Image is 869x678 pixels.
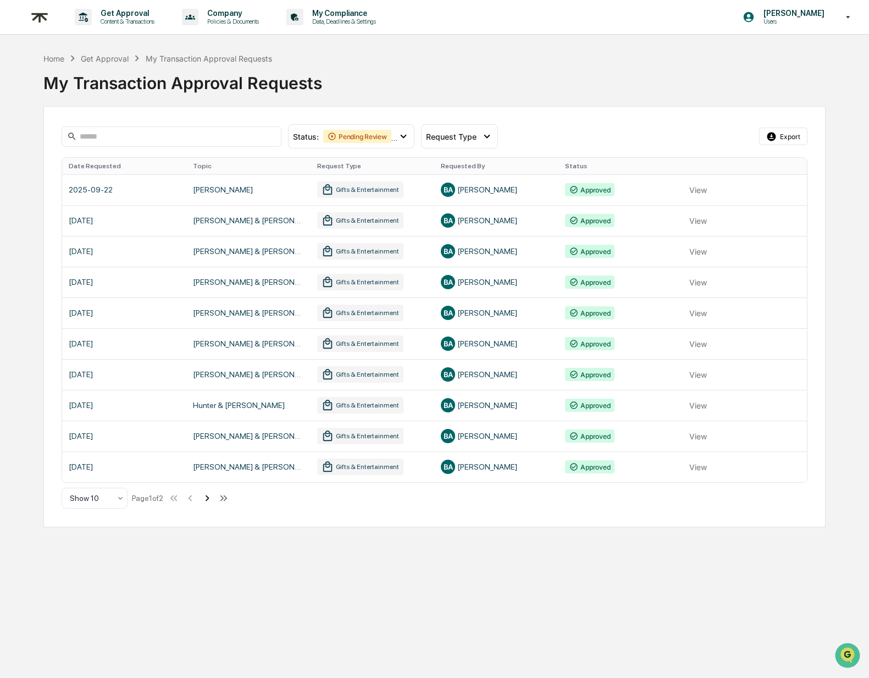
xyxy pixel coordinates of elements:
p: Data, Deadlines & Settings [303,18,381,25]
div: 🖐️ [11,140,20,148]
button: Start new chat [187,87,200,101]
iframe: Open customer support [834,642,864,671]
th: Date Requested [62,158,186,174]
img: logo [26,4,53,31]
p: [PERSON_NAME] [755,9,830,18]
span: Preclearance [22,139,71,150]
div: Start new chat [37,84,180,95]
p: My Compliance [303,9,381,18]
img: 1746055101610-c473b297-6a78-478c-a979-82029cc54cd1 [11,84,31,104]
div: Page 1 of 2 [132,494,163,503]
p: Users [755,18,830,25]
a: 🔎Data Lookup [7,155,74,175]
p: Company [198,9,264,18]
span: Data Lookup [22,159,69,170]
div: Get Approval [81,54,129,63]
span: Attestations [91,139,136,150]
th: Request Type [311,158,435,174]
div: Pending Review [323,130,391,143]
p: How can we help? [11,23,200,41]
p: Content & Transactions [92,18,160,25]
div: My Transaction Approval Requests [43,64,826,93]
a: 🖐️Preclearance [7,134,75,154]
th: Status [558,158,683,174]
span: Status : [293,132,319,141]
th: Topic [186,158,311,174]
span: Pylon [109,186,133,195]
p: Get Approval [92,9,160,18]
a: 🗄️Attestations [75,134,141,154]
div: We're available if you need us! [37,95,139,104]
div: 🔎 [11,161,20,169]
div: 🗄️ [80,140,88,148]
div: My Transaction Approval Requests [146,54,272,63]
span: Request Type [426,132,477,141]
a: Powered byPylon [78,186,133,195]
p: Policies & Documents [198,18,264,25]
th: Requested By [434,158,558,174]
button: Export [759,128,807,145]
div: Home [43,54,64,63]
